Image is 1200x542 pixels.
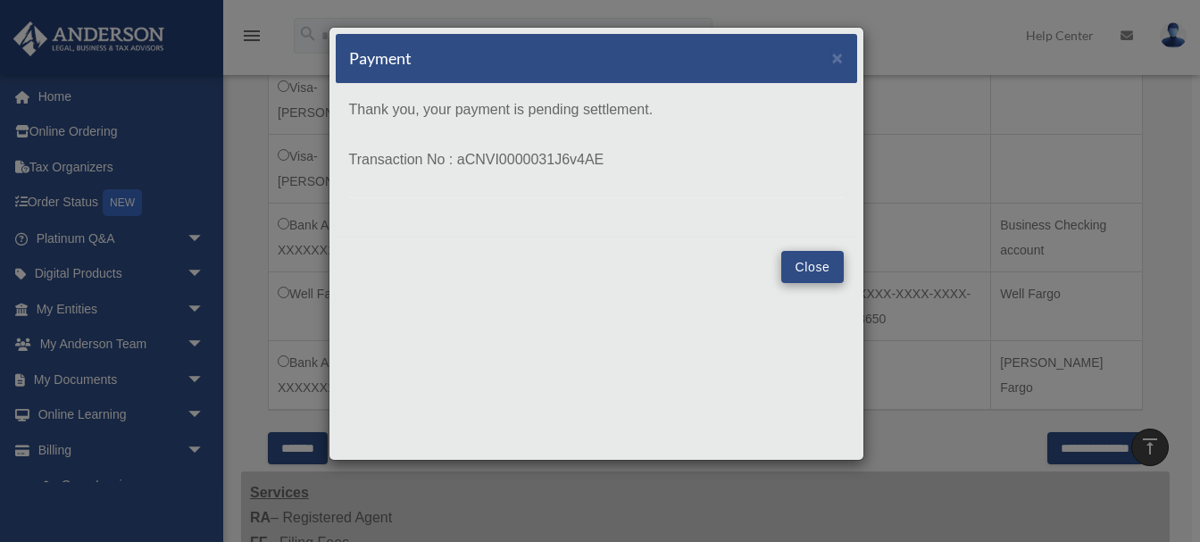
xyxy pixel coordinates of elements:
[349,47,412,70] h5: Payment
[781,251,843,283] button: Close
[832,48,844,67] button: Close
[349,147,844,172] p: Transaction No : aCNVI0000031J6v4AE
[349,97,844,122] p: Thank you, your payment is pending settlement.
[832,47,844,68] span: ×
